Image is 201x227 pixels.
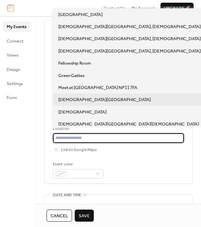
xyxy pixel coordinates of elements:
[7,23,26,30] span: My Events
[7,38,23,45] span: Connect
[3,21,30,32] a: My Events
[3,64,30,75] a: Design
[3,78,30,89] a: Settings
[3,50,30,60] a: Views
[164,5,190,12] span: Upgrade 🚀
[7,94,17,101] span: Form
[7,66,20,73] span: Design
[131,5,155,12] span: My Account
[53,161,102,168] div: Event color
[53,203,73,210] div: Start date
[53,192,81,199] span: Date and time
[58,109,107,116] span: [DEMOGRAPHIC_DATA]
[58,60,91,67] span: Fellowship Room
[104,5,126,12] span: Contact Us
[58,121,199,128] span: [DEMOGRAPHIC_DATA][GEOGRAPHIC_DATA][DEMOGRAPHIC_DATA]
[58,96,151,103] span: [DEMOGRAPHIC_DATA][GEOGRAPHIC_DATA]
[53,126,183,132] div: Location
[58,84,137,91] span: Meet at [GEOGRAPHIC_DATA] NP11 7FA
[160,3,194,13] button: Upgrade🚀
[58,11,103,18] span: [GEOGRAPHIC_DATA]
[3,92,30,103] a: Form
[3,35,30,46] a: Connect
[58,72,84,79] span: Green Gables
[47,210,72,222] button: Cancel
[61,147,97,153] span: Link to Google Maps
[104,5,126,11] a: Contact Us
[7,80,23,87] span: Settings
[51,213,68,219] span: Cancel
[7,52,18,59] span: Views
[75,210,94,222] button: Save
[58,23,201,30] span: [DEMOGRAPHIC_DATA][GEOGRAPHIC_DATA], [DEMOGRAPHIC_DATA]
[79,213,90,219] span: Save
[7,4,14,12] img: logo
[131,5,155,11] a: My Account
